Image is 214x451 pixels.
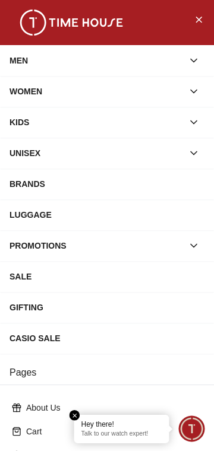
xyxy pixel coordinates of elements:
[179,416,205,442] div: Chat Widget
[10,266,204,287] div: SALE
[10,142,183,164] div: UNISEX
[10,328,204,349] div: CASIO SALE
[10,50,183,71] div: MEN
[81,430,162,439] p: Talk to our watch expert!
[81,420,162,429] div: Hey there!
[10,173,204,195] div: BRANDS
[189,9,208,28] button: Close Menu
[10,81,183,102] div: WOMEN
[26,402,197,414] p: About Us
[10,235,183,256] div: PROMOTIONS
[10,297,204,318] div: GIFTING
[10,204,204,225] div: LUGGAGE
[10,112,183,133] div: KIDS
[26,425,197,437] p: Cart
[70,410,80,421] em: Close tooltip
[12,9,131,36] img: ...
